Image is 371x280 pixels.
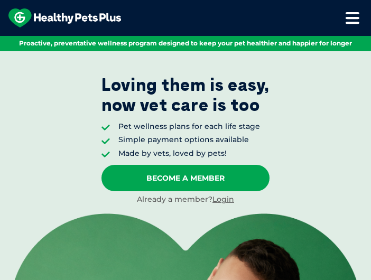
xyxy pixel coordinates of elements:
[118,122,260,132] li: Pet wellness plans for each life stage
[118,148,260,159] li: Made by vets, loved by pets!
[101,165,270,191] a: Become A Member
[8,8,121,27] img: hpp-logo
[212,194,234,204] a: Login
[101,194,270,205] div: Already a member?
[101,74,270,115] p: Loving them is easy, now vet care is too
[118,135,260,145] li: Simple payment options available
[19,39,352,47] span: Proactive, preventative wellness program designed to keep your pet healthier and happier for longer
